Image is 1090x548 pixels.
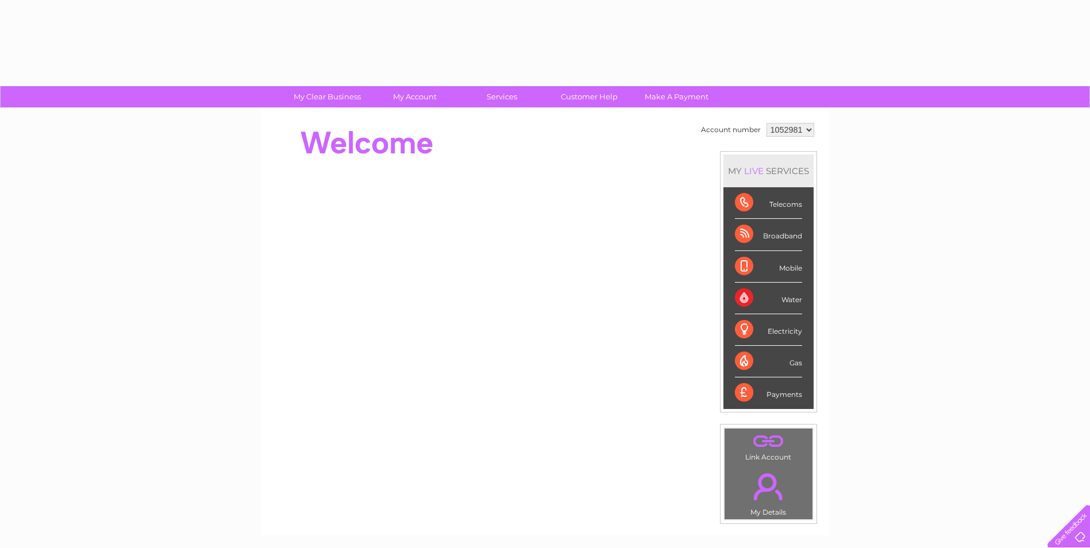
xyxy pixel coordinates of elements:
div: MY SERVICES [723,155,814,187]
div: Mobile [735,251,802,283]
a: My Clear Business [280,86,375,107]
div: Gas [735,346,802,377]
a: Make A Payment [629,86,724,107]
a: My Account [367,86,462,107]
a: . [727,466,810,507]
td: Link Account [724,428,813,464]
a: . [727,431,810,451]
div: Electricity [735,314,802,346]
div: LIVE [742,165,766,176]
div: Payments [735,377,802,408]
td: Account number [698,120,764,140]
div: Telecoms [735,187,802,219]
div: Water [735,283,802,314]
a: Services [455,86,549,107]
a: Customer Help [542,86,637,107]
div: Broadband [735,219,802,250]
td: My Details [724,464,813,520]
